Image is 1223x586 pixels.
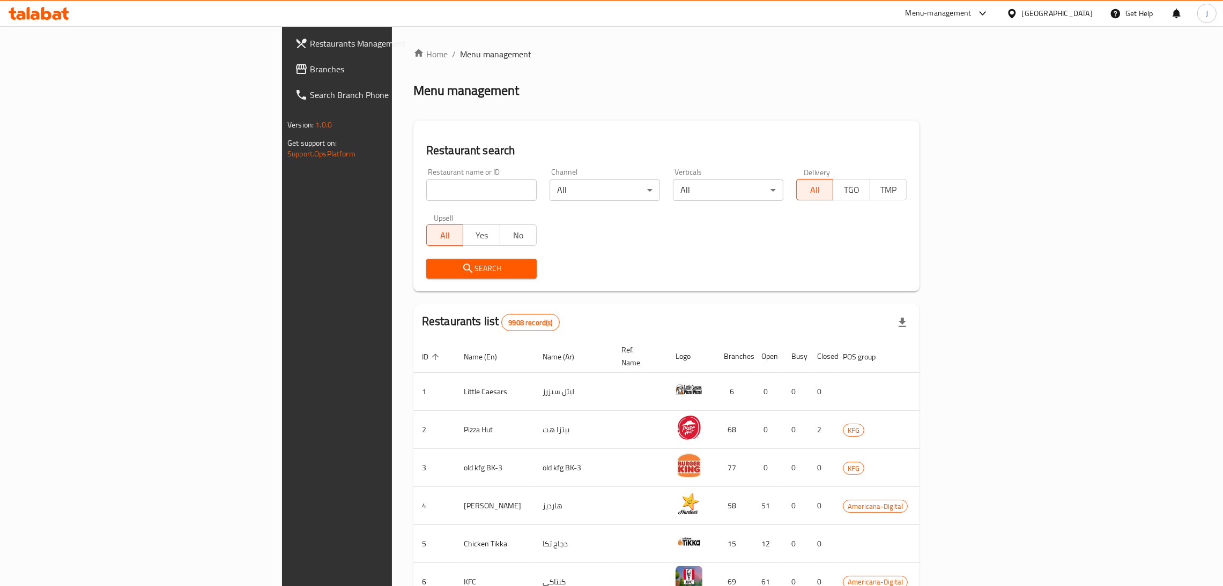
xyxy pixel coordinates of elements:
[837,182,865,198] span: TGO
[287,136,337,150] span: Get support on:
[906,7,972,20] div: Menu-management
[804,168,831,176] label: Delivery
[809,525,834,563] td: 0
[715,340,753,373] th: Branches
[833,179,870,200] button: TGO
[310,88,478,101] span: Search Branch Phone
[464,350,511,363] span: Name (En)
[843,462,864,475] span: KFG
[426,259,537,279] button: Search
[426,224,463,246] button: All
[715,487,753,525] td: 58
[890,310,915,335] div: Export file
[413,82,519,99] h2: Menu management
[715,525,753,563] td: 15
[673,179,783,201] div: All
[783,340,809,373] th: Busy
[783,525,809,563] td: 0
[534,373,613,411] td: ليتل سيزرز
[667,340,715,373] th: Logo
[534,525,613,563] td: دجاج تكا
[1206,7,1208,19] span: J
[455,487,534,525] td: [PERSON_NAME]
[286,31,486,56] a: Restaurants Management
[505,228,532,243] span: No
[460,48,531,61] span: Menu management
[455,449,534,487] td: old kfg BK-3
[753,411,783,449] td: 0
[426,142,907,159] h2: Restaurant search
[1022,7,1093,19] div: [GEOGRAPHIC_DATA]
[310,37,478,50] span: Restaurants Management
[455,411,534,449] td: Pizza Hut
[534,449,613,487] td: old kfg BK-3
[676,376,702,403] img: Little Caesars
[676,414,702,441] img: Pizza Hut
[434,214,454,221] label: Upsell
[534,411,613,449] td: بيتزا هت
[413,48,920,61] nav: breadcrumb
[715,411,753,449] td: 68
[463,224,500,246] button: Yes
[753,525,783,563] td: 12
[500,224,537,246] button: No
[715,373,753,411] td: 6
[543,350,588,363] span: Name (Ar)
[502,318,559,328] span: 9908 record(s)
[753,340,783,373] th: Open
[715,449,753,487] td: 77
[783,373,809,411] td: 0
[783,487,809,525] td: 0
[753,373,783,411] td: 0
[468,228,495,243] span: Yes
[310,63,478,76] span: Branches
[431,228,459,243] span: All
[426,179,537,201] input: Search for restaurant name or ID..
[422,313,560,331] h2: Restaurants list
[809,449,834,487] td: 0
[809,340,834,373] th: Closed
[809,487,834,525] td: 0
[550,179,660,201] div: All
[315,118,332,132] span: 1.0.0
[455,525,534,563] td: Chicken Tikka
[621,343,654,369] span: Ref. Name
[783,411,809,449] td: 0
[783,449,809,487] td: 0
[753,449,783,487] td: 0
[809,373,834,411] td: 0
[843,500,907,513] span: Americana-Digital
[676,452,702,479] img: old kfg BK-3
[796,179,833,200] button: All
[534,487,613,525] td: هارديز
[501,314,559,331] div: Total records count
[286,82,486,108] a: Search Branch Phone
[286,56,486,82] a: Branches
[843,424,864,437] span: KFG
[435,262,528,275] span: Search
[809,411,834,449] td: 2
[676,490,702,517] img: Hardee's
[287,147,355,161] a: Support.OpsPlatform
[455,373,534,411] td: Little Caesars
[676,528,702,555] img: Chicken Tikka
[287,118,314,132] span: Version:
[422,350,442,363] span: ID
[843,350,890,363] span: POS group
[753,487,783,525] td: 51
[870,179,907,200] button: TMP
[874,182,902,198] span: TMP
[801,182,829,198] span: All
